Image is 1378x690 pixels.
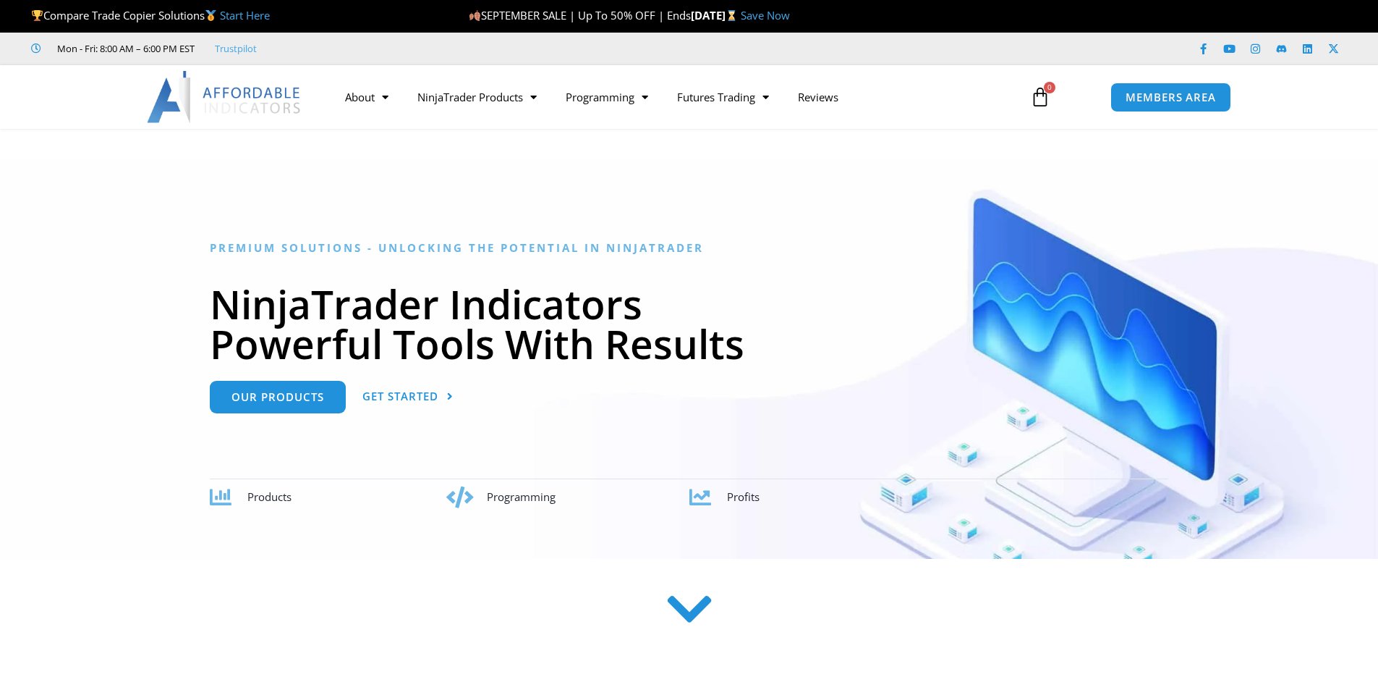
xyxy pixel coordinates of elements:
a: Programming [551,80,663,114]
a: Futures Trading [663,80,783,114]
span: Products [247,489,292,504]
strong: [DATE] [691,8,741,22]
a: Save Now [741,8,790,22]
a: Reviews [783,80,853,114]
span: Mon - Fri: 8:00 AM – 6:00 PM EST [54,40,195,57]
a: Start Here [220,8,270,22]
span: Compare Trade Copier Solutions [31,8,270,22]
a: Get Started [362,381,454,413]
img: ⌛ [726,10,737,21]
a: MEMBERS AREA [1110,83,1231,112]
img: 🏆 [32,10,43,21]
a: 0 [1008,76,1072,118]
a: NinjaTrader Products [403,80,551,114]
nav: Menu [331,80,1013,114]
span: Profits [727,489,760,504]
span: Our Products [231,392,324,403]
span: 0 [1044,82,1055,93]
h1: NinjaTrader Indicators Powerful Tools With Results [210,284,1168,363]
span: Get Started [362,391,438,402]
a: Trustpilot [215,40,257,57]
span: SEPTEMBER SALE | Up To 50% OFF | Ends [469,8,691,22]
a: Our Products [210,381,346,413]
img: 🥇 [205,10,216,21]
span: Programming [487,489,556,504]
h6: Premium Solutions - Unlocking the Potential in NinjaTrader [210,241,1168,255]
a: About [331,80,403,114]
img: 🍂 [469,10,480,21]
span: MEMBERS AREA [1126,92,1216,103]
img: LogoAI [147,71,302,123]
